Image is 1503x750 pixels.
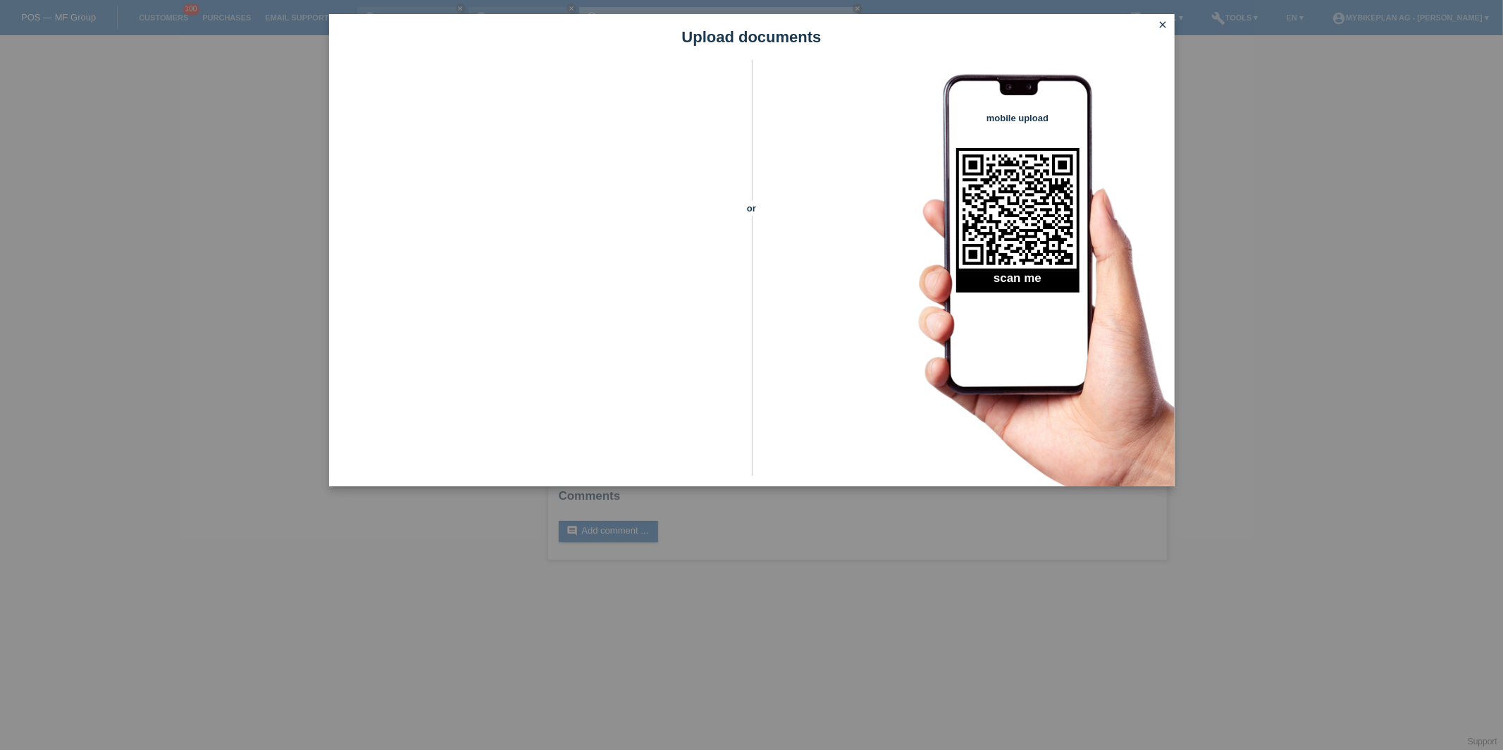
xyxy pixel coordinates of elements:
span: or [727,201,777,216]
a: close [1154,18,1173,34]
h1: Upload documents [329,28,1175,46]
h4: mobile upload [956,113,1080,123]
iframe: Upload [350,95,727,448]
h2: scan me [956,271,1080,293]
i: close [1158,19,1169,30]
